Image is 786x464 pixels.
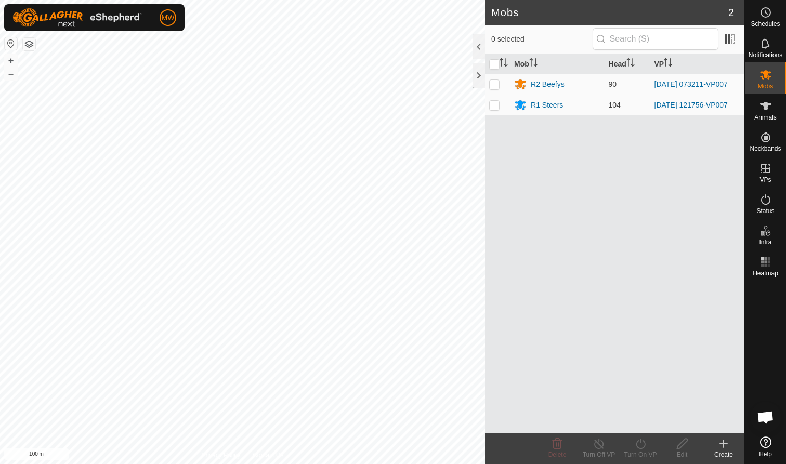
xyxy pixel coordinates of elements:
a: Help [745,432,786,461]
button: Reset Map [5,37,17,50]
span: 90 [609,80,617,88]
div: R2 Beefys [531,79,565,90]
span: Infra [759,239,771,245]
span: 0 selected [491,34,593,45]
p-sorticon: Activate to sort [626,60,635,68]
p-sorticon: Activate to sort [529,60,538,68]
p-sorticon: Activate to sort [500,60,508,68]
span: Help [759,451,772,457]
div: Turn Off VP [578,450,620,459]
div: Edit [661,450,703,459]
span: 2 [728,5,734,20]
span: Animals [754,114,777,121]
span: Heatmap [753,270,778,276]
a: Contact Us [253,450,283,460]
th: VP [650,54,744,74]
h2: Mobs [491,6,728,19]
button: + [5,55,17,67]
span: VPs [759,177,771,183]
span: Neckbands [750,145,781,152]
button: – [5,68,17,81]
span: Status [756,208,774,214]
a: [DATE] 121756-VP007 [654,101,728,109]
button: Map Layers [23,38,35,50]
div: Turn On VP [620,450,661,459]
span: Notifications [749,52,782,58]
div: R1 Steers [531,100,563,111]
a: Privacy Policy [201,450,240,460]
span: Delete [548,451,567,458]
div: Create [703,450,744,459]
span: MW [162,12,175,23]
th: Head [605,54,650,74]
th: Mob [510,54,604,74]
span: Schedules [751,21,780,27]
span: 104 [609,101,621,109]
p-sorticon: Activate to sort [664,60,672,68]
input: Search (S) [593,28,718,50]
span: Mobs [758,83,773,89]
img: Gallagher Logo [12,8,142,27]
div: Open chat [750,402,781,433]
a: [DATE] 073211-VP007 [654,80,728,88]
